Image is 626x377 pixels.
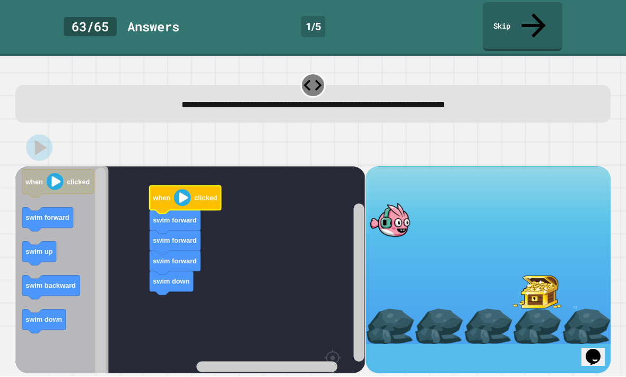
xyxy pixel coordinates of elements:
text: swim down [153,278,190,286]
div: 1 / 5 [301,16,325,38]
text: swim forward [153,217,197,225]
text: clicked [195,194,218,202]
text: swim backward [26,282,76,290]
text: swim up [26,248,53,256]
text: when [153,194,171,202]
div: Answer s [127,18,179,37]
div: 63 / 65 [64,18,117,37]
text: clicked [67,178,90,186]
text: swim forward [153,258,197,265]
text: swim down [26,316,63,324]
text: when [25,178,44,186]
text: swim forward [153,237,197,245]
div: Blockly Workspace [15,167,365,374]
a: Skip [483,3,562,52]
iframe: chat widget [581,335,615,366]
text: swim forward [26,214,70,222]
